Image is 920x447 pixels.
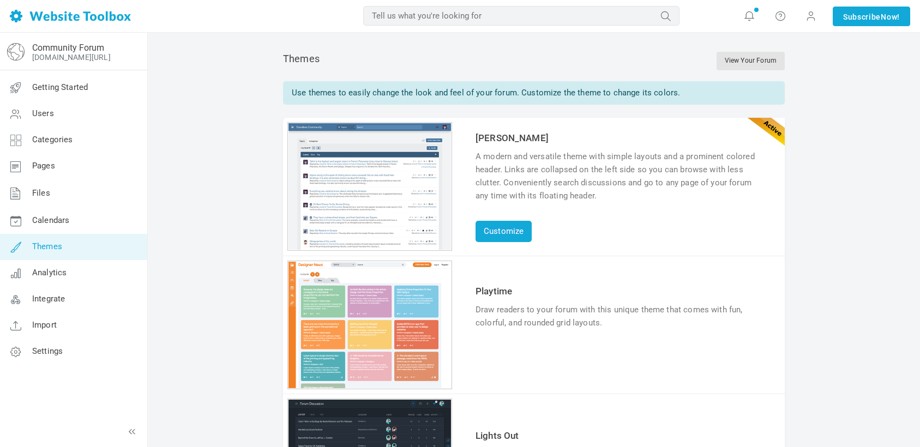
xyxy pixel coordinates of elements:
span: Getting Started [32,82,88,92]
span: Calendars [32,215,69,225]
a: Community Forum [32,43,104,53]
span: Import [32,320,57,330]
a: View Your Forum [717,52,785,70]
span: Now! [881,11,900,23]
img: globe-icon.png [7,43,25,61]
a: SubscribeNow! [833,7,910,26]
span: Integrate [32,294,65,304]
span: Analytics [32,268,67,277]
input: Tell us what you're looking for [363,6,680,26]
a: Customize [476,221,532,242]
img: angela_thumb.jpg [288,123,451,250]
div: Use themes to easily change the look and feel of your forum. Customize the theme to change its co... [283,81,785,105]
img: playtime_thumb.jpg [288,262,451,388]
span: Categories [32,135,73,144]
a: [DOMAIN_NAME][URL] [32,53,111,62]
td: [PERSON_NAME] [473,129,768,147]
a: Customize theme [288,242,451,252]
a: Lights Out [476,430,519,441]
div: A modern and versatile theme with simple layouts and a prominent colored header. Links are collap... [476,150,766,202]
span: Pages [32,161,55,171]
span: Settings [32,346,63,356]
a: Preview theme [288,380,451,390]
a: Playtime [476,286,512,297]
span: Files [32,188,50,198]
span: Themes [32,241,62,251]
div: Draw readers to your forum with this unique theme that comes with fun, colorful, and rounded grid... [476,303,766,329]
div: Themes [283,52,785,70]
span: Users [32,108,54,118]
